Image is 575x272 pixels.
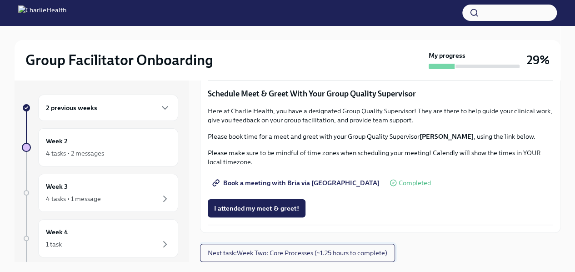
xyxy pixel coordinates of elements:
[46,136,68,146] h6: Week 2
[25,51,213,69] h2: Group Facilitator Onboarding
[38,95,178,121] div: 2 previous weeks
[22,128,178,166] a: Week 24 tasks • 2 messages
[200,244,395,262] button: Next task:Week Two: Core Processes (~1.25 hours to complete)
[46,181,68,191] h6: Week 3
[22,219,178,257] a: Week 41 task
[46,240,62,249] div: 1 task
[208,132,553,141] p: Please book time for a meet and greet with your Group Quality Supervisor , using the link below.
[208,174,386,192] a: Book a meeting with Bria via [GEOGRAPHIC_DATA]
[420,132,474,141] strong: [PERSON_NAME]
[18,5,66,20] img: CharlieHealth
[214,178,380,187] span: Book a meeting with Bria via [GEOGRAPHIC_DATA]
[399,180,431,186] span: Completed
[429,51,465,60] strong: My progress
[208,199,305,217] button: I attended my meet & greet!
[208,148,553,166] p: Please make sure to be mindful of time zones when scheduling your meeting! Calendly will show the...
[46,227,68,237] h6: Week 4
[208,248,387,257] span: Next task : Week Two: Core Processes (~1.25 hours to complete)
[208,88,553,99] p: Schedule Meet & Greet With Your Group Quality Supervisor
[22,174,178,212] a: Week 34 tasks • 1 message
[46,103,97,113] h6: 2 previous weeks
[46,149,104,158] div: 4 tasks • 2 messages
[46,194,101,203] div: 4 tasks • 1 message
[208,106,553,125] p: Here at Charlie Health, you have a designated Group Quality Supervisor! They are there to help gu...
[527,52,550,68] h3: 29%
[214,204,299,213] span: I attended my meet & greet!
